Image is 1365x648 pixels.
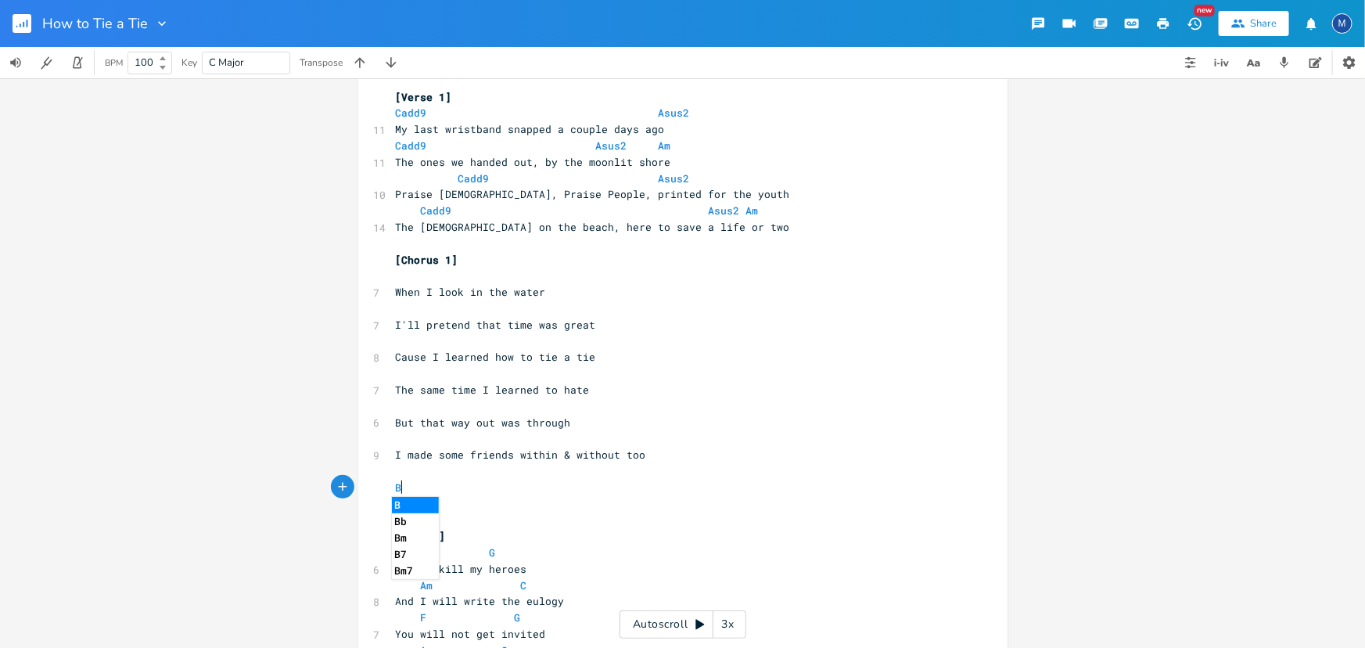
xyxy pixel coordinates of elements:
span: C [521,578,527,592]
div: 3x [713,610,742,639]
span: You will not get invited [396,627,546,641]
span: Cadd9 [396,139,427,153]
li: Bb [392,513,439,530]
span: Praise [DEMOGRAPHIC_DATA], Praise People, printed for the youth [396,187,790,201]
span: Asus2 [659,171,690,185]
span: I made some friends within & without too [396,448,646,462]
span: [Chorus 1] [396,253,458,267]
div: Key [181,58,197,67]
span: Cadd9 [396,106,427,120]
div: BPM [105,59,123,67]
button: New [1179,9,1210,38]
span: My last wristband snapped a couple days ago [396,122,665,136]
span: [Chorus] [396,529,446,543]
span: B [396,481,402,495]
button: M [1332,5,1352,41]
span: How to Tie a Tie [42,16,148,31]
div: Autoscroll [620,610,746,639]
span: Am [421,578,433,592]
span: And I will write the eulogy [396,594,565,608]
span: [Verse 1] [396,90,452,104]
span: Cadd9 [421,203,452,218]
span: C Major [209,56,244,70]
span: Asus2 [596,139,627,153]
span: But that way out was through [396,416,571,430]
div: Mark Berman [1332,13,1352,34]
span: When I look in the water [396,285,546,299]
span: The [DEMOGRAPHIC_DATA] on the beach, here to save a life or two [396,220,790,234]
span: I will kill my heroes [396,562,527,576]
li: B [392,497,439,513]
span: Am [659,139,671,153]
span: Asus2 [709,203,740,218]
span: The same time I learned to hate [396,383,590,397]
li: Bm [392,530,439,546]
li: Bm7 [392,563,439,579]
span: F [421,610,427,625]
li: B7 [392,546,439,563]
span: G [490,545,496,560]
span: I'll pretend that time was great [396,318,596,332]
span: Asus2 [659,106,690,120]
span: Cause I learned how to tie a tie [396,350,596,364]
span: Am [746,203,759,218]
div: New [1194,5,1215,16]
div: Transpose [300,58,343,67]
span: G [515,610,521,625]
span: The ones we handed out, by the moonlit shore [396,155,671,169]
span: Cadd9 [458,171,490,185]
button: Share [1219,11,1289,36]
div: Share [1250,16,1277,31]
